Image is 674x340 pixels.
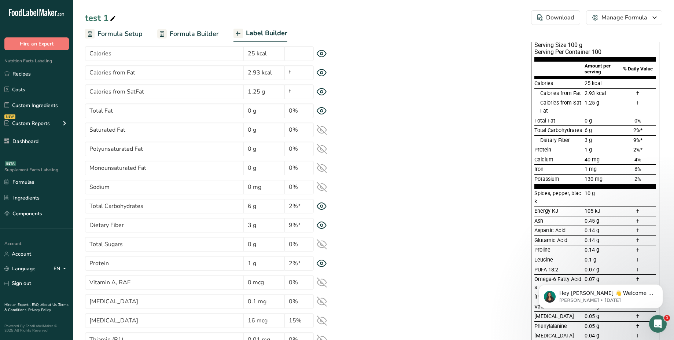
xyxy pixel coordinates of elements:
span: Energy KJ [534,208,558,214]
input: Total Fat [85,103,243,118]
span: Calories [534,80,553,87]
span: 0.05 g [585,323,599,329]
a: FAQ . [32,302,41,307]
span: 0 g [585,118,592,124]
input: Polyunsaturated Fat [85,142,243,156]
span: † [636,227,639,234]
input: Calories from SatFat [85,84,243,99]
span: 6% [634,166,641,172]
iframe: Intercom live chat [649,315,667,333]
iframe: Intercom notifications message [527,269,674,320]
span: Proline [534,247,550,253]
span: Leucine [534,257,553,263]
a: Formula Builder [157,26,219,42]
span: † [636,100,639,106]
span: Total Fat [534,118,555,124]
input: Total Carbohydrates [85,199,243,213]
span: Calories from Fat [540,90,581,96]
span: † [636,247,639,253]
span: Phenylalanine [534,323,567,329]
span: 25 kcal [585,80,601,87]
span: 6 g [585,127,592,134]
span: 0.45 g [585,218,599,224]
a: About Us . [41,302,58,307]
span: 0.14 g [585,237,599,244]
input: Vitamin K [85,313,243,328]
input: 2.93 kcal [243,65,284,80]
input: 0 g [243,237,284,252]
span: † [636,90,639,96]
input: 0% [284,237,314,252]
span: Label Builder [246,28,287,38]
span: Amount per serving [585,63,611,74]
span: 3 g [585,137,592,143]
input: 15% [284,313,314,328]
a: Label Builder [233,25,287,43]
span: 2.93 kcal [585,90,606,96]
input: 0 g [243,103,284,118]
button: Hire an Expert [4,37,69,50]
span: 10 g [585,190,595,197]
span: 1 mg [585,166,597,172]
div: Manage Formula [592,13,656,22]
span: % Daily Value [623,66,653,72]
span: Aspartic Acid [534,227,566,234]
input: Dietary Fiber [85,218,243,233]
input: † [284,65,314,80]
a: Formula Setup [85,26,143,42]
span: Formula Setup [97,29,143,39]
span: 1 [664,315,670,321]
span: 0.1 g [585,257,596,263]
span: 0.14 g [585,247,599,253]
span: Spices, pepper, black [534,190,581,205]
span: 1.25 g [585,100,599,106]
span: Protein [534,147,551,153]
input: † [284,84,314,99]
span: Iron [534,166,544,172]
span: 130 mg [585,176,603,182]
input: 6 g [243,199,284,213]
input: 0 g [243,161,284,175]
span: † [636,208,639,214]
a: Hire an Expert . [4,302,30,307]
span: 4% [634,157,641,163]
input: 0% [284,161,314,175]
span: 1 g [585,147,592,153]
div: EN [54,264,69,273]
input: 0% [284,275,314,290]
input: 0% [284,103,314,118]
input: Calories [85,46,243,61]
input: 0% [284,123,314,137]
span: Dietary Fiber [540,137,570,143]
input: Total Sugars [85,237,243,252]
span: Total Carbohydrates [534,127,582,134]
input: Vitamin A, RAE [85,275,243,290]
a: Privacy Policy [28,307,51,312]
input: 0 g [243,142,284,156]
button: Download [531,10,580,25]
span: 0.04 g [585,333,599,339]
span: Glutamic Acid [534,237,567,244]
input: 0% [284,294,314,309]
input: 0 mcg [243,275,284,290]
span: † [636,333,639,339]
a: Language [4,262,36,275]
span: Calories from SatFat [540,100,581,114]
input: 0 g [243,123,284,137]
input: 0% [284,142,314,156]
input: Vitamin E [85,294,243,309]
span: Calcium [534,157,553,163]
input: 3 g [243,218,284,233]
span: 105 kJ [585,208,600,214]
div: test 1 [85,11,117,25]
input: 1.25 g [243,84,284,99]
a: Terms & Conditions . [4,302,69,312]
input: Protein [85,256,243,271]
input: 0 mg [243,180,284,194]
input: 0% [284,180,314,194]
div: BETA [5,161,16,166]
span: Potassium [534,176,559,182]
span: [MEDICAL_DATA] [534,333,574,339]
